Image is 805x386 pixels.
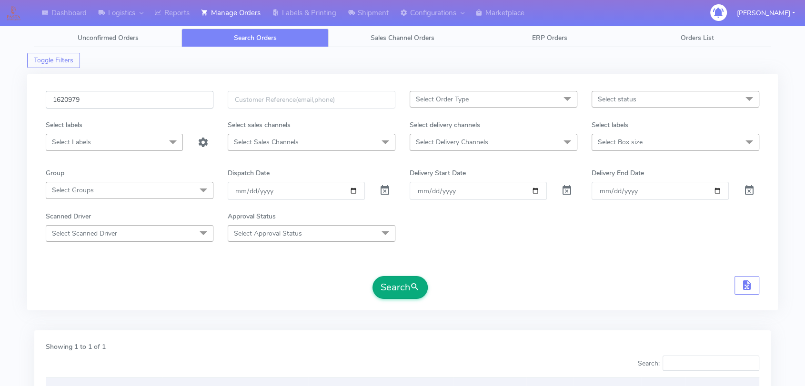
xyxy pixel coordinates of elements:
label: Select labels [46,120,82,130]
span: Select Box size [598,138,643,147]
label: Select delivery channels [410,120,480,130]
span: Sales Channel Orders [371,33,434,42]
label: Delivery Start Date [410,168,466,178]
span: Search Orders [234,33,277,42]
ul: Tabs [34,29,771,47]
span: Unconfirmed Orders [78,33,139,42]
span: Select Delivery Channels [416,138,488,147]
span: Select Scanned Driver [52,229,117,238]
span: ERP Orders [532,33,567,42]
button: Toggle Filters [27,53,80,68]
label: Select sales channels [228,120,291,130]
label: Group [46,168,64,178]
label: Showing 1 to 1 of 1 [46,342,106,352]
label: Dispatch Date [228,168,270,178]
input: Customer Reference(email,phone) [228,91,395,109]
span: Select Groups [52,186,94,195]
span: Select Sales Channels [234,138,299,147]
input: Search: [663,356,759,371]
button: [PERSON_NAME] [730,3,802,23]
label: Delivery End Date [592,168,644,178]
label: Scanned Driver [46,211,91,221]
span: Select status [598,95,636,104]
span: Select Labels [52,138,91,147]
span: Select Order Type [416,95,469,104]
input: Order Id [46,91,213,109]
label: Approval Status [228,211,276,221]
span: Select Approval Status [234,229,302,238]
span: Orders List [680,33,714,42]
button: Search [372,276,428,299]
label: Select labels [592,120,628,130]
label: Search: [637,356,759,371]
